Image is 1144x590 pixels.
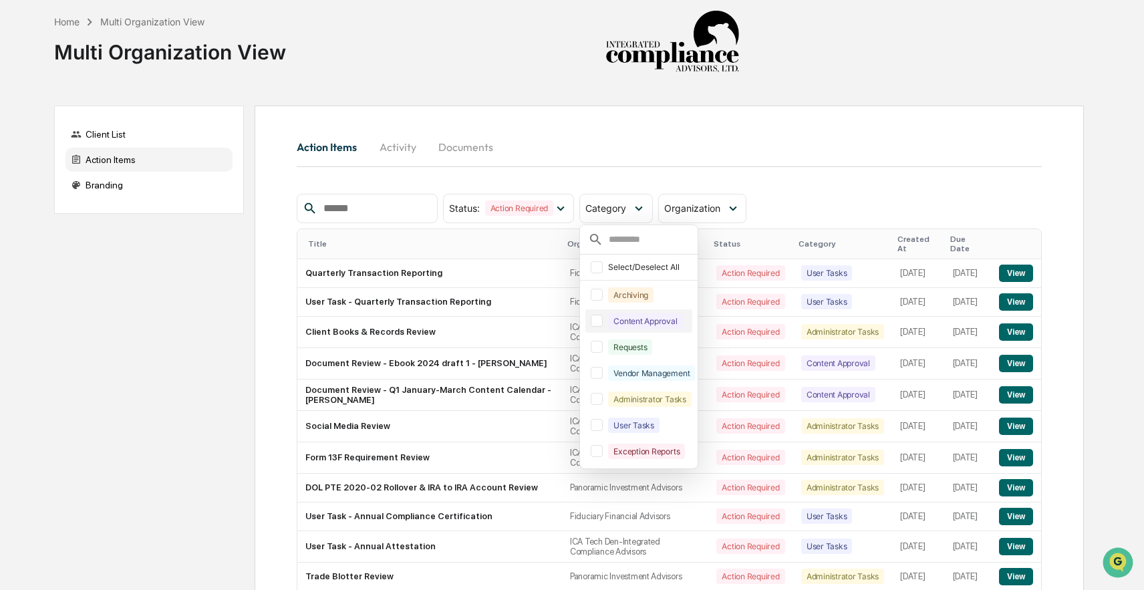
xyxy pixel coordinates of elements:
td: [DATE] [892,474,944,502]
span: Data Lookup [27,194,84,207]
td: Social Media Review [297,411,562,442]
div: Multi Organization View [100,16,204,27]
button: View [999,355,1033,372]
td: [DATE] [892,348,944,380]
a: 🗄️Attestations [92,163,171,187]
div: Content Approval [608,313,682,329]
iframe: Open customer support [1101,546,1137,582]
div: Content Approval [801,387,875,402]
button: View [999,479,1033,496]
div: Action Required [716,265,784,281]
button: View [999,449,1033,466]
button: Activity [368,131,428,163]
div: Requests [608,339,652,355]
div: 🔎 [13,195,24,206]
a: Powered byPylon [94,226,162,237]
td: [DATE] [945,348,992,380]
div: Administrator Tasks [801,450,884,465]
div: Administrator Tasks [801,324,884,339]
div: Due Date [950,235,986,253]
td: [DATE] [892,259,944,288]
div: Action Required [716,450,784,465]
td: Fiduciary Financial Advisors [562,502,708,531]
td: Document Review - Q1 January-March Content Calendar - [PERSON_NAME] [297,380,562,411]
td: [DATE] [892,502,944,531]
div: Action Required [716,294,784,309]
div: Action Required [485,200,553,216]
div: Archiving [608,287,654,303]
td: User Task - Quarterly Transaction Reporting [297,288,562,317]
div: Action Required [716,324,784,339]
td: [DATE] [945,502,992,531]
button: View [999,568,1033,585]
td: [DATE] [945,259,992,288]
div: Title [308,239,557,249]
td: [DATE] [892,411,944,442]
td: Panoramic Investment Advisors [562,474,708,502]
span: Preclearance [27,168,86,182]
span: Status : [449,202,480,214]
div: Administrator Tasks [801,418,884,434]
div: Start new chat [45,102,219,116]
td: [DATE] [892,531,944,563]
div: Organization [567,239,703,249]
button: View [999,293,1033,311]
button: Start new chat [227,106,243,122]
div: Multi Organization View [54,29,286,64]
td: ICA Tech Den-Integrated Compliance Advisors [562,411,708,442]
td: Client Books & Records Review [297,317,562,348]
div: User Tasks [608,418,660,433]
button: View [999,323,1033,341]
div: 🖐️ [13,170,24,180]
span: Attestations [110,168,166,182]
div: Client List [65,122,233,146]
td: User Task - Annual Compliance Certification [297,502,562,531]
div: Vendor Management [608,365,695,381]
td: ICA Tech Den-Integrated Compliance Advisors [562,317,708,348]
div: Status [714,239,787,249]
td: ICA Tech Den-Integrated Compliance Advisors [562,531,708,563]
td: ICA Tech Den-Integrated Compliance Advisors [562,348,708,380]
img: 1746055101610-c473b297-6a78-478c-a979-82029cc54cd1 [13,102,37,126]
td: Quarterly Transaction Reporting [297,259,562,288]
td: Fiduciary Financial Advisors [562,288,708,317]
td: [DATE] [892,442,944,474]
div: Action Required [716,480,784,495]
div: Action Required [716,387,784,402]
div: Action Required [716,418,784,434]
span: Category [585,202,626,214]
button: Documents [428,131,504,163]
td: Document Review - Ebook 2024 draft 1 - [PERSON_NAME] [297,348,562,380]
div: User Tasks [801,294,853,309]
div: User Tasks [801,539,853,554]
td: [DATE] [945,442,992,474]
div: Home [54,16,80,27]
button: View [999,386,1033,404]
td: [DATE] [945,380,992,411]
div: Action Required [716,508,784,524]
td: [DATE] [945,474,992,502]
div: User Tasks [801,265,853,281]
div: Administrator Tasks [801,480,884,495]
div: Content Approval [801,355,875,371]
div: Administrator Tasks [608,392,691,407]
td: ICA Tech Den-Integrated Compliance Advisors [562,380,708,411]
td: [DATE] [892,288,944,317]
td: Form 13F Requirement Review [297,442,562,474]
td: ICA Tech Den-Integrated Compliance Advisors [562,442,708,474]
a: 🔎Data Lookup [8,188,90,212]
td: User Task - Annual Attestation [297,531,562,563]
td: [DATE] [945,411,992,442]
div: Action Items [65,148,233,172]
div: We're available if you need us! [45,116,169,126]
div: User Tasks [801,508,853,524]
td: [DATE] [892,317,944,348]
div: Administrator Tasks [801,569,884,584]
td: [DATE] [945,288,992,317]
img: Integrated Compliance Advisors [605,11,739,73]
div: Category [799,239,887,249]
div: Select/Deselect All [608,262,690,272]
button: View [999,508,1033,525]
td: Fiduciary Financial Advisors [562,259,708,288]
